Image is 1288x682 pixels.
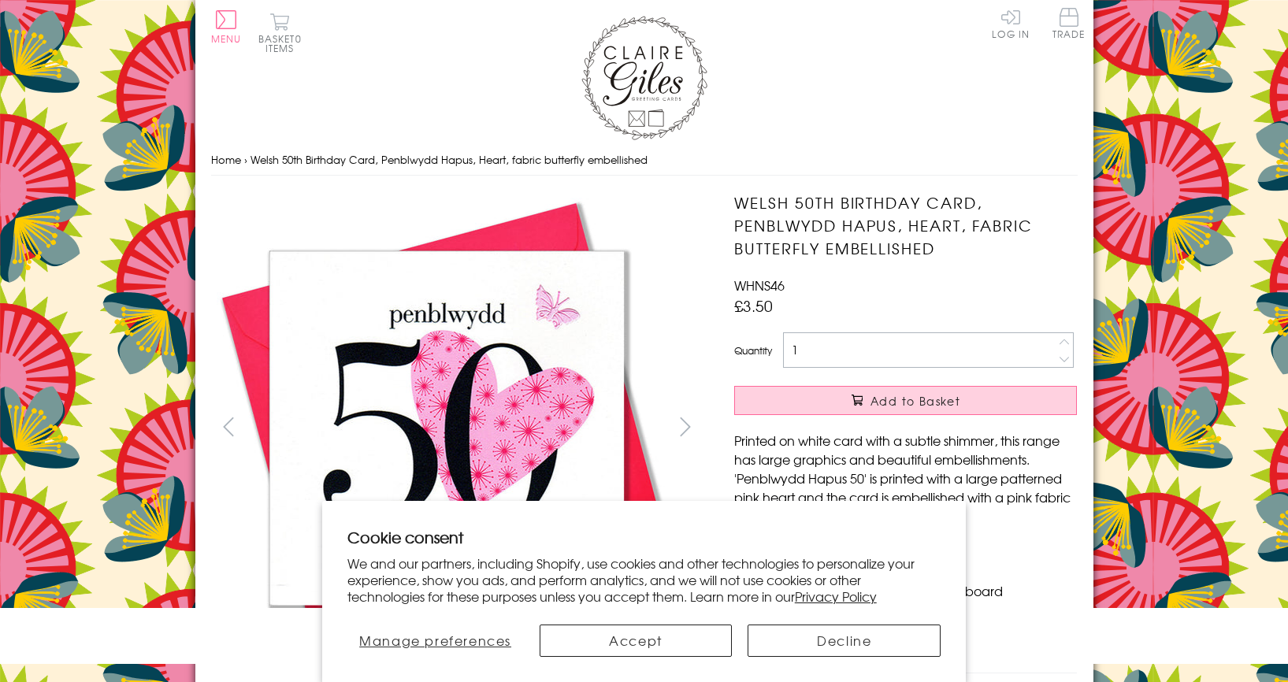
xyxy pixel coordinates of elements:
span: WHNS46 [734,276,785,295]
h1: Welsh 50th Birthday Card, Penblwydd Hapus, Heart, fabric butterfly embellished [734,191,1077,259]
button: prev [211,409,247,444]
span: Manage preferences [359,631,511,650]
h2: Cookie consent [347,526,941,548]
nav: breadcrumbs [211,144,1078,176]
span: Welsh 50th Birthday Card, Penblwydd Hapus, Heart, fabric butterfly embellished [251,152,648,167]
span: 0 items [265,32,302,55]
a: Trade [1052,8,1086,42]
img: Claire Giles Greetings Cards [581,16,707,140]
p: We and our partners, including Shopify, use cookies and other technologies to personalize your ex... [347,555,941,604]
label: Quantity [734,343,772,358]
button: Accept [540,625,733,657]
button: Menu [211,10,242,43]
button: Manage preferences [347,625,524,657]
a: Privacy Policy [795,587,877,606]
p: Printed on white card with a subtle shimmer, this range has large graphics and beautiful embellis... [734,431,1077,525]
button: next [667,409,703,444]
a: Log In [992,8,1030,39]
button: Decline [748,625,941,657]
span: Add to Basket [870,393,960,409]
img: Welsh 50th Birthday Card, Penblwydd Hapus, Heart, fabric butterfly embellished [210,191,683,664]
span: › [244,152,247,167]
button: Basket0 items [258,13,302,53]
img: Welsh 50th Birthday Card, Penblwydd Hapus, Heart, fabric butterfly embellished [703,191,1175,664]
span: £3.50 [734,295,773,317]
button: Add to Basket [734,386,1077,415]
span: Trade [1052,8,1086,39]
a: Home [211,152,241,167]
span: Menu [211,32,242,46]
